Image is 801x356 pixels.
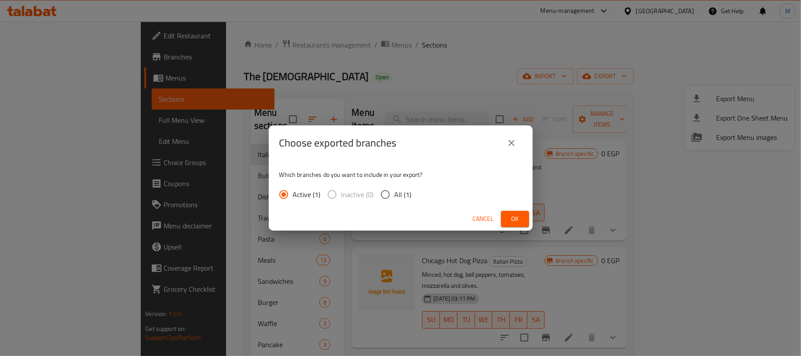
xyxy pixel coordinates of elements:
[279,170,522,179] p: Which branches do you want to include in your export?
[293,189,321,200] span: Active (1)
[501,211,529,227] button: Ok
[395,189,412,200] span: All (1)
[473,213,494,224] span: Cancel
[341,189,374,200] span: Inactive (0)
[469,211,497,227] button: Cancel
[508,213,522,224] span: Ok
[279,136,397,150] h2: Choose exported branches
[501,132,522,154] button: close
